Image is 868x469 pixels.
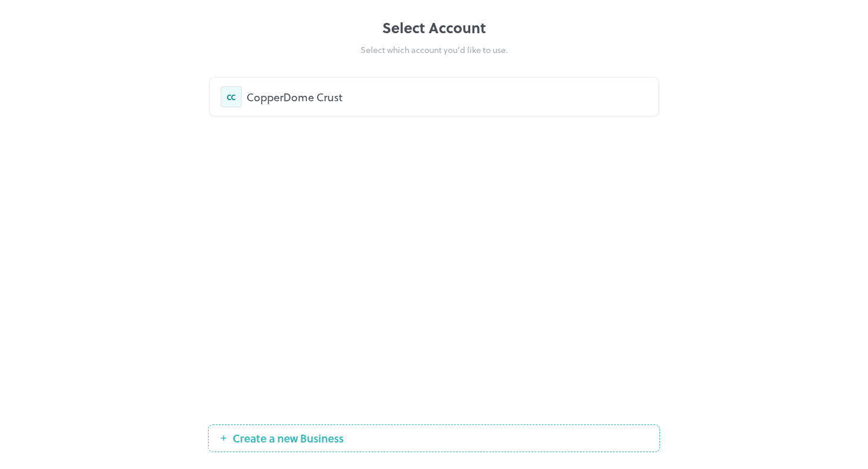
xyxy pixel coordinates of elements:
[208,17,660,39] div: Select Account
[221,86,242,107] div: CC
[227,432,350,444] span: Create a new Business
[208,424,660,452] button: Create a new Business
[247,89,647,105] div: CopperDome Crust
[208,43,660,56] div: Select which account you’d like to use.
